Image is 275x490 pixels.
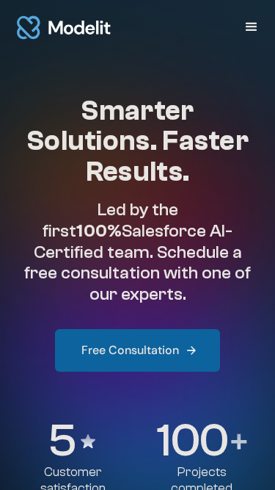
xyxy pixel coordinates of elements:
img: arrow right [185,344,198,357]
h1: Smarter Solutions. Faster Results. [18,96,257,188]
img: Stars [78,432,98,451]
a: Free Consultation [55,329,220,372]
p: 5 [48,419,74,464]
p: Led by the first Salesforce AI-Certified team. Schedule a free consultation with one of our experts. [18,200,257,306]
img: modelit logo [15,9,113,46]
div: menu [243,18,260,36]
a: home [15,9,113,46]
div: Free Consultation [81,342,179,359]
p: 100 [156,419,227,464]
img: Plus [231,433,247,450]
span: 100% [76,221,122,241]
